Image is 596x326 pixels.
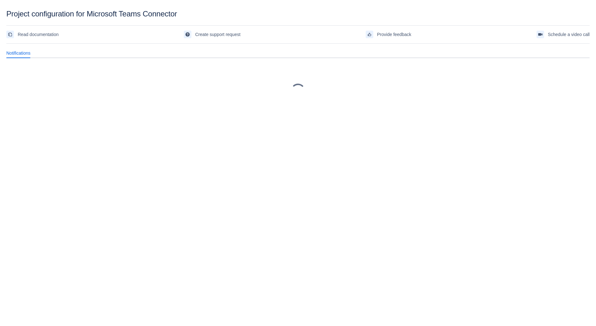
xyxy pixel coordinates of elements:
[548,29,590,39] span: Schedule a video call
[184,29,240,39] a: Create support request
[377,29,411,39] span: Provide feedback
[366,29,411,39] a: Provide feedback
[6,50,30,56] span: Notifications
[537,29,590,39] a: Schedule a video call
[8,32,13,37] span: documentation
[6,29,59,39] a: Read documentation
[538,32,543,37] span: videoCall
[18,29,59,39] span: Read documentation
[6,9,590,18] div: Project configuration for Microsoft Teams Connector
[195,29,240,39] span: Create support request
[185,32,190,37] span: support
[367,32,372,37] span: feedback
